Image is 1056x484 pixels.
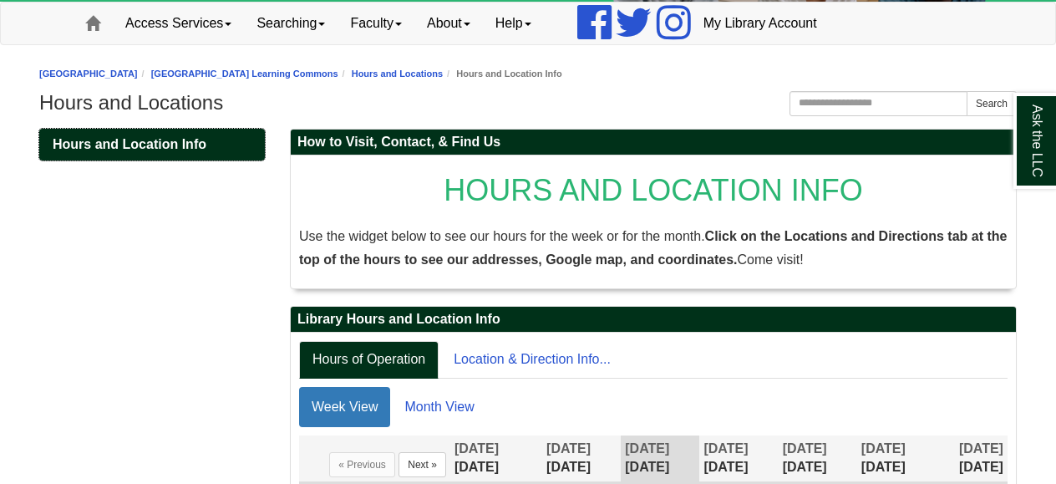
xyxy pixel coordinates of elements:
a: [GEOGRAPHIC_DATA] Learning Commons [151,69,338,79]
a: My Library Account [691,3,830,44]
a: [GEOGRAPHIC_DATA] [39,69,138,79]
a: Hours of Operation [299,341,439,379]
a: Searching [244,3,338,44]
th: [DATE] [621,436,699,483]
th: [DATE] [779,436,857,483]
span: [DATE] [783,441,827,456]
li: Hours and Location Info [443,66,562,82]
a: Location & Direction Info... [440,341,624,379]
a: Help [483,3,544,44]
button: « Previous [329,452,395,477]
th: [DATE] [450,436,542,483]
th: [DATE] [857,436,955,483]
span: Use the widget below to see our hours for the week or for the month. Come visit! [299,229,1007,267]
a: About [414,3,483,44]
div: Guide Pages [39,129,265,160]
span: [DATE] [703,441,748,456]
a: Week View [299,387,390,427]
h2: How to Visit, Contact, & Find Us [291,130,1016,155]
th: [DATE] [699,436,778,483]
button: Next » [399,452,446,477]
button: Search [967,91,1017,116]
span: [DATE] [546,441,591,456]
a: Access Services [113,3,244,44]
a: Month View [392,387,486,427]
h2: Library Hours and Location Info [291,307,1016,333]
strong: Click on the Locations and Directions tab at the top of the hours to see our addresses, Google ma... [299,229,1007,267]
h1: Hours and Locations [39,91,1017,115]
span: [DATE] [959,441,1003,456]
span: [DATE] [861,441,906,456]
th: [DATE] [955,436,1008,483]
a: Hours and Location Info [39,129,265,160]
a: Hours and Locations [352,69,443,79]
span: HOURS AND LOCATION INFO [444,173,862,207]
span: Hours and Location Info [53,137,206,151]
span: [DATE] [625,441,669,456]
th: [DATE] [542,436,621,483]
a: Faculty [338,3,414,44]
span: [DATE] [454,441,499,456]
nav: breadcrumb [39,66,1017,82]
